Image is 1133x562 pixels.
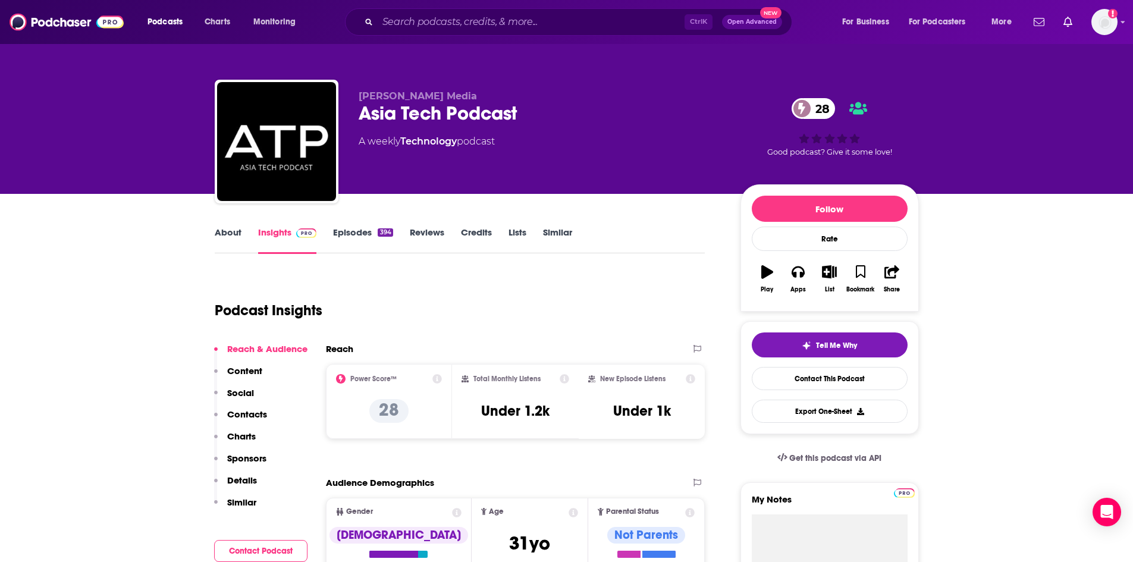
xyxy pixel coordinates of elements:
img: Asia Tech Podcast [217,82,336,201]
button: Details [214,475,257,497]
span: Logged in as rgertner [1091,9,1118,35]
a: Technology [400,136,457,147]
div: Play [761,286,773,293]
span: Monitoring [253,14,296,30]
label: My Notes [752,494,908,514]
span: [PERSON_NAME] Media [359,90,477,102]
button: Contact Podcast [214,540,307,562]
button: Apps [783,258,814,300]
a: Lists [509,227,526,254]
div: Share [884,286,900,293]
button: Similar [214,497,256,519]
p: Content [227,365,262,376]
h2: Reach [326,343,353,354]
a: Reviews [410,227,444,254]
span: For Business [842,14,889,30]
div: A weekly podcast [359,134,495,149]
button: open menu [834,12,904,32]
button: tell me why sparkleTell Me Why [752,332,908,357]
span: Ctrl K [685,14,713,30]
a: Pro website [894,486,915,498]
input: Search podcasts, credits, & more... [378,12,685,32]
span: More [991,14,1012,30]
span: 31 yo [509,532,550,555]
a: Contact This Podcast [752,367,908,390]
div: Bookmark [846,286,874,293]
p: Charts [227,431,256,442]
span: Gender [346,508,373,516]
p: Sponsors [227,453,266,464]
img: Podchaser Pro [296,228,317,238]
a: Credits [461,227,492,254]
div: 28Good podcast? Give it some love! [740,90,919,164]
p: Details [227,475,257,486]
button: Bookmark [845,258,876,300]
span: Parental Status [606,508,659,516]
h3: Under 1k [613,402,671,420]
h2: Power Score™ [350,375,397,383]
span: 28 [804,98,836,119]
img: Podchaser - Follow, Share and Rate Podcasts [10,11,124,33]
button: open menu [139,12,198,32]
button: Open AdvancedNew [722,15,782,29]
p: Reach & Audience [227,343,307,354]
button: open menu [983,12,1027,32]
button: List [814,258,845,300]
a: Charts [197,12,237,32]
button: Reach & Audience [214,343,307,365]
span: Charts [205,14,230,30]
a: 28 [792,98,836,119]
div: [DEMOGRAPHIC_DATA] [329,527,468,544]
div: Not Parents [607,527,685,544]
button: Export One-Sheet [752,400,908,423]
span: Good podcast? Give it some love! [767,147,892,156]
button: Contacts [214,409,267,431]
h3: Under 1.2k [481,402,550,420]
a: Show notifications dropdown [1059,12,1077,32]
h1: Podcast Insights [215,302,322,319]
div: List [825,286,834,293]
button: Follow [752,196,908,222]
a: Episodes394 [333,227,393,254]
img: User Profile [1091,9,1118,35]
span: Get this podcast via API [789,453,881,463]
span: Podcasts [147,14,183,30]
div: Search podcasts, credits, & more... [356,8,804,36]
div: Rate [752,227,908,251]
span: Open Advanced [727,19,777,25]
img: tell me why sparkle [802,341,811,350]
h2: New Episode Listens [600,375,666,383]
button: open menu [901,12,983,32]
img: Podchaser Pro [894,488,915,498]
p: Social [227,387,254,398]
p: 28 [369,399,409,423]
a: InsightsPodchaser Pro [258,227,317,254]
svg: Add a profile image [1108,9,1118,18]
a: About [215,227,241,254]
span: Tell Me Why [816,341,857,350]
p: Similar [227,497,256,508]
a: Get this podcast via API [768,444,892,473]
p: Contacts [227,409,267,420]
a: Show notifications dropdown [1029,12,1049,32]
button: Charts [214,431,256,453]
div: 394 [378,228,393,237]
button: open menu [245,12,311,32]
div: Open Intercom Messenger [1093,498,1121,526]
div: Apps [790,286,806,293]
button: Content [214,365,262,387]
span: Age [489,508,504,516]
button: Social [214,387,254,409]
button: Share [876,258,907,300]
button: Play [752,258,783,300]
h2: Total Monthly Listens [473,375,541,383]
a: Similar [543,227,572,254]
button: Sponsors [214,453,266,475]
span: New [760,7,782,18]
button: Show profile menu [1091,9,1118,35]
span: For Podcasters [909,14,966,30]
h2: Audience Demographics [326,477,434,488]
